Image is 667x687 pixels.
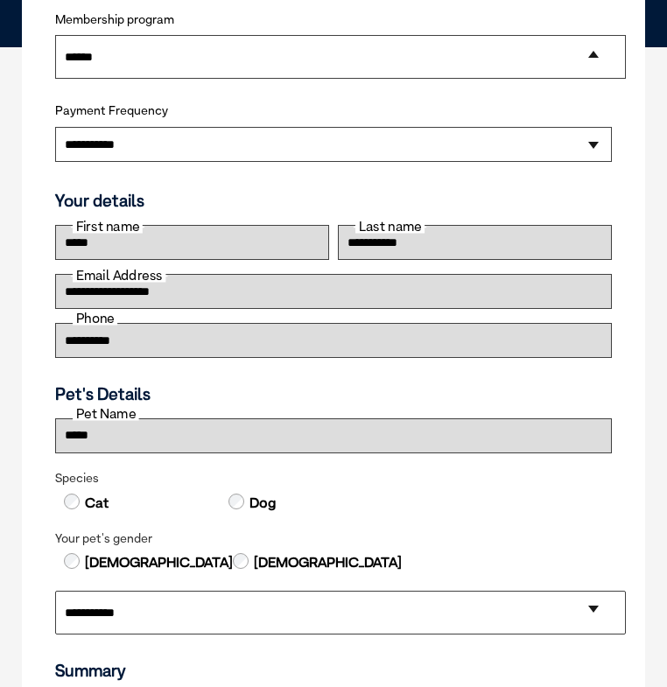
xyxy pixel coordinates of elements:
[73,312,117,325] label: Phone
[73,220,143,233] label: First name
[55,191,612,211] h3: Your details
[55,471,612,486] legend: Species
[355,220,425,233] label: Last name
[55,531,612,546] legend: Your pet's gender
[55,103,168,118] label: Payment Frequency
[73,269,165,282] label: Email Address
[55,12,612,27] label: Membership program
[55,661,612,681] h3: Summary
[48,384,619,404] h3: Pet's Details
